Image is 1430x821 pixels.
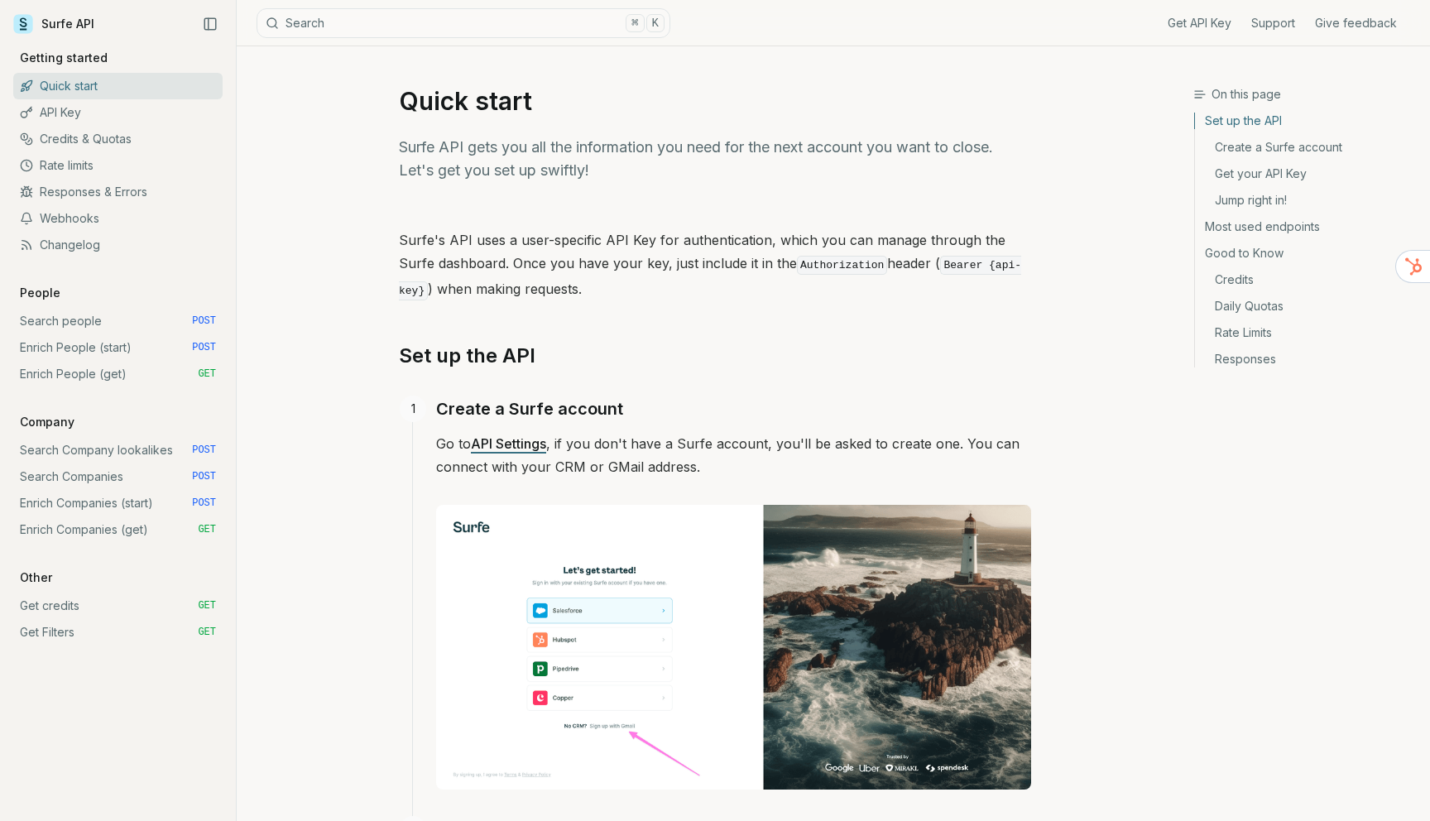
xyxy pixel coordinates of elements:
span: POST [192,444,216,457]
kbd: K [646,14,665,32]
p: People [13,285,67,301]
a: Search Company lookalikes POST [13,437,223,463]
a: Enrich Companies (start) POST [13,490,223,516]
a: Responses [1195,346,1417,367]
a: Responses & Errors [13,179,223,205]
a: Changelog [13,232,223,258]
a: Most used endpoints [1195,214,1417,240]
a: Create a Surfe account [1195,134,1417,161]
span: POST [192,314,216,328]
a: Webhooks [13,205,223,232]
span: POST [192,497,216,510]
a: Give feedback [1315,15,1397,31]
a: Credits & Quotas [13,126,223,152]
span: GET [198,599,216,612]
a: Create a Surfe account [436,396,623,422]
code: Authorization [797,256,887,275]
a: Get credits GET [13,593,223,619]
span: GET [198,523,216,536]
span: POST [192,341,216,354]
a: Search Companies POST [13,463,223,490]
span: POST [192,470,216,483]
a: Good to Know [1195,240,1417,266]
kbd: ⌘ [626,14,644,32]
a: Daily Quotas [1195,293,1417,319]
p: Company [13,414,81,430]
a: Enrich Companies (get) GET [13,516,223,543]
a: Rate limits [13,152,223,179]
span: GET [198,367,216,381]
a: Get API Key [1168,15,1231,31]
a: Credits [1195,266,1417,293]
a: API Key [13,99,223,126]
a: Enrich People (get) GET [13,361,223,387]
a: API Settings [471,435,546,452]
a: Get your API Key [1195,161,1417,187]
span: GET [198,626,216,639]
a: Support [1251,15,1295,31]
h1: Quick start [399,86,1031,116]
a: Quick start [13,73,223,99]
a: Set up the API [399,343,535,369]
a: Surfe API [13,12,94,36]
a: Get Filters GET [13,619,223,646]
img: Image [436,505,1031,790]
p: Getting started [13,50,114,66]
p: Surfe's API uses a user-specific API Key for authentication, which you can manage through the Sur... [399,228,1031,303]
p: Other [13,569,59,586]
a: Enrich People (start) POST [13,334,223,361]
a: Jump right in! [1195,187,1417,214]
a: Set up the API [1195,113,1417,134]
a: Rate Limits [1195,319,1417,346]
p: Surfe API gets you all the information you need for the next account you want to close. Let's get... [399,136,1031,182]
h3: On this page [1193,86,1417,103]
a: Search people POST [13,308,223,334]
button: Search⌘K [257,8,670,38]
button: Collapse Sidebar [198,12,223,36]
p: Go to , if you don't have a Surfe account, you'll be asked to create one. You can connect with yo... [436,432,1031,478]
